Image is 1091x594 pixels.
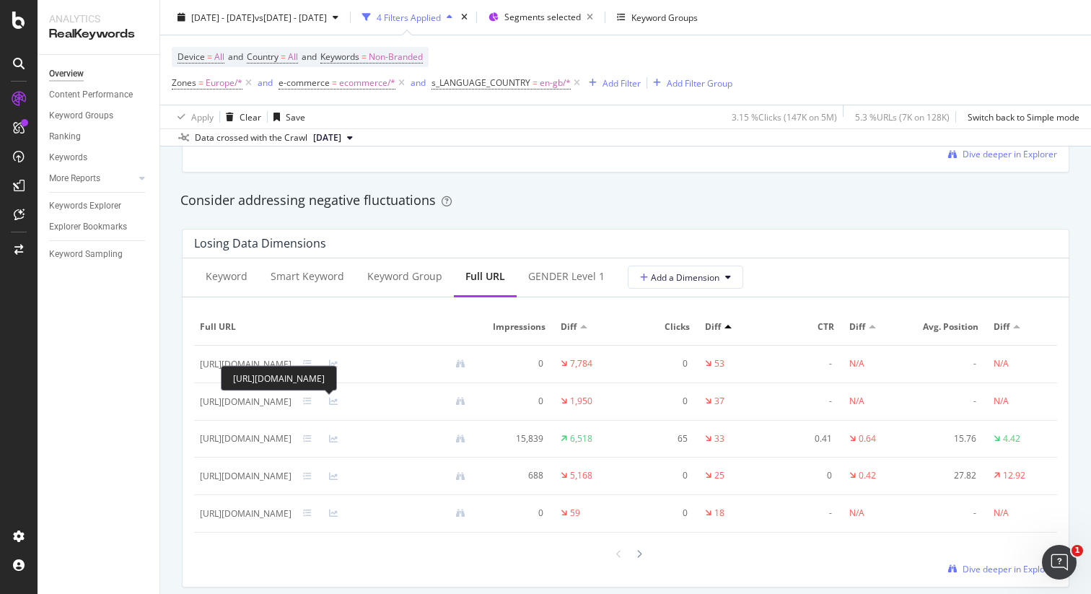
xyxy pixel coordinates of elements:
[714,507,724,520] div: 18
[313,131,341,144] span: 2025 Sep. 26th
[603,77,641,89] div: Add Filter
[221,365,337,390] div: [URL][DOMAIN_NAME]
[49,247,149,262] a: Keyword Sampling
[339,73,395,93] span: ecommerce/*
[362,51,367,63] span: =
[1042,545,1077,580] iframe: Intercom live chat
[528,269,605,284] div: GENDER Level 1
[320,51,359,63] span: Keywords
[49,129,149,144] a: Ranking
[777,507,832,520] div: -
[258,76,273,89] button: and
[488,320,545,333] span: Impressions
[220,105,261,128] button: Clear
[411,77,426,89] div: and
[206,73,242,93] span: Europe/*
[49,108,149,123] a: Keyword Groups
[777,320,834,333] span: CTR
[49,198,149,214] a: Keywords Explorer
[194,236,326,250] div: Losing Data Dimensions
[488,469,543,482] div: 688
[948,563,1057,575] a: Dive deeper in Explorer
[583,74,641,92] button: Add Filter
[633,507,688,520] div: 0
[411,76,426,89] button: and
[49,150,87,165] div: Keywords
[206,269,247,284] div: Keyword
[49,129,81,144] div: Ranking
[332,77,337,89] span: =
[732,110,837,123] div: 3.15 % Clicks ( 147K on 5M )
[465,269,505,284] div: Full URL
[633,320,690,333] span: Clicks
[271,269,344,284] div: Smart Keyword
[963,563,1057,575] span: Dive deeper in Explorer
[633,357,688,370] div: 0
[714,357,724,370] div: 53
[431,77,530,89] span: s_LANGUAGE_COUNTRY
[859,469,876,482] div: 0.42
[777,469,832,482] div: 0
[49,12,148,26] div: Analytics
[1003,469,1025,482] div: 12.92
[1072,545,1083,556] span: 1
[195,131,307,144] div: Data crossed with the Crawl
[570,507,580,520] div: 59
[921,469,976,482] div: 27.82
[921,320,978,333] span: Avg. Position
[611,6,704,29] button: Keyword Groups
[369,47,423,67] span: Non-Branded
[561,320,577,333] span: Diff
[667,77,732,89] div: Add Filter Group
[963,148,1057,160] span: Dive deeper in Explorer
[172,77,196,89] span: Zones
[198,77,203,89] span: =
[458,10,470,25] div: times
[962,105,1079,128] button: Switch back to Simple mode
[288,47,298,67] span: All
[200,320,473,333] span: Full URL
[631,11,698,23] div: Keyword Groups
[705,320,721,333] span: Diff
[367,269,442,284] div: Keyword Group
[633,432,688,445] div: 65
[191,110,214,123] div: Apply
[49,150,149,165] a: Keywords
[994,395,1009,408] div: N/A
[49,66,149,82] a: Overview
[49,247,123,262] div: Keyword Sampling
[207,51,212,63] span: =
[49,171,100,186] div: More Reports
[258,77,273,89] div: and
[488,507,543,520] div: 0
[200,507,292,520] div: [URL][DOMAIN_NAME]
[859,432,876,445] div: 0.64
[994,507,1009,520] div: N/A
[49,171,135,186] a: More Reports
[948,148,1057,160] a: Dive deeper in Explorer
[994,357,1009,370] div: N/A
[849,395,864,408] div: N/A
[921,395,976,408] div: -
[714,395,724,408] div: 37
[281,51,286,63] span: =
[849,357,864,370] div: N/A
[49,87,133,102] div: Content Performance
[488,357,543,370] div: 0
[714,469,724,482] div: 25
[286,110,305,123] div: Save
[777,432,832,445] div: 0.41
[921,357,976,370] div: -
[214,47,224,67] span: All
[533,77,538,89] span: =
[994,320,1009,333] span: Diff
[255,11,327,23] span: vs [DATE] - [DATE]
[855,110,950,123] div: 5.3 % URLs ( 7K on 128K )
[200,432,292,445] div: [URL][DOMAIN_NAME]
[49,108,113,123] div: Keyword Groups
[49,219,127,235] div: Explorer Bookmarks
[228,51,243,63] span: and
[200,470,292,483] div: [URL][DOMAIN_NAME]
[921,432,976,445] div: 15.76
[628,266,743,289] button: Add a Dimension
